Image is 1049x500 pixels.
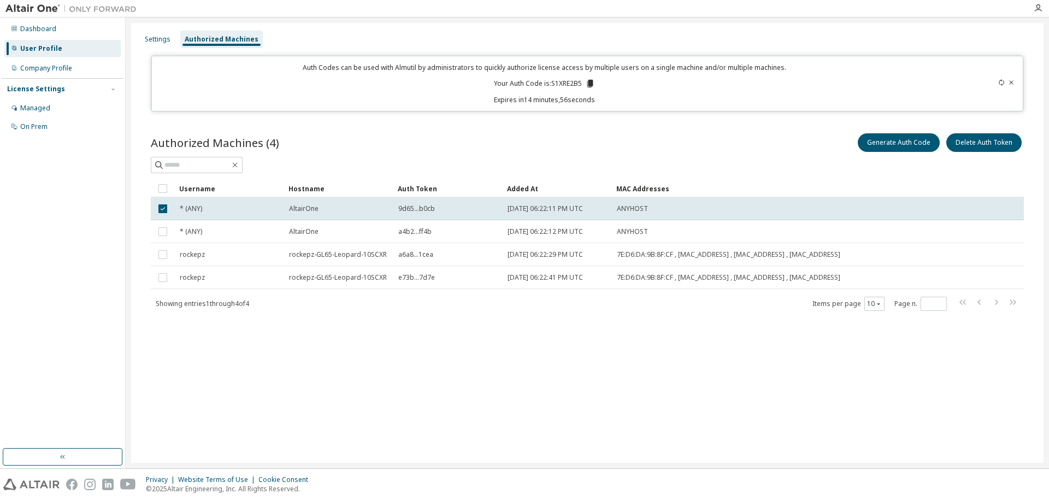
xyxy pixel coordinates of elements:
span: rockepz [180,250,205,259]
span: [DATE] 06:22:11 PM UTC [508,204,583,213]
button: Generate Auth Code [858,133,940,152]
img: facebook.svg [66,479,78,490]
span: rockepz-GL65-Leopard-10SCXR [289,250,387,259]
span: * (ANY) [180,204,202,213]
div: Added At [507,180,608,197]
span: a4b2...ff4b [398,227,432,236]
div: Company Profile [20,64,72,73]
div: Settings [145,35,170,44]
div: On Prem [20,122,48,131]
img: linkedin.svg [102,479,114,490]
div: Authorized Machines [185,35,258,44]
img: instagram.svg [84,479,96,490]
p: Expires in 14 minutes, 56 seconds [158,95,931,104]
span: Showing entries 1 through 4 of 4 [156,299,249,308]
div: Managed [20,104,50,113]
button: 10 [867,299,882,308]
div: Auth Token [398,180,498,197]
span: ANYHOST [617,204,648,213]
span: 9d65...b0cb [398,204,435,213]
span: [DATE] 06:22:29 PM UTC [508,250,583,259]
img: youtube.svg [120,479,136,490]
div: Hostname [288,180,389,197]
span: * (ANY) [180,227,202,236]
span: AltairOne [289,204,319,213]
div: Cookie Consent [258,475,315,484]
span: 7E:D6:DA:9B:8F:CF , [MAC_ADDRESS] , [MAC_ADDRESS] , [MAC_ADDRESS] [617,250,840,259]
img: altair_logo.svg [3,479,60,490]
span: a6a8...1cea [398,250,433,259]
span: AltairOne [289,227,319,236]
span: e73b...7d7e [398,273,435,282]
div: Username [179,180,280,197]
button: Delete Auth Token [946,133,1022,152]
span: ANYHOST [617,227,648,236]
div: Dashboard [20,25,56,33]
p: Your Auth Code is: S1XRE2B5 [494,79,595,89]
span: [DATE] 06:22:12 PM UTC [508,227,583,236]
span: [DATE] 06:22:41 PM UTC [508,273,583,282]
span: rockepz [180,273,205,282]
span: 7E:D6:DA:9B:8F:CF , [MAC_ADDRESS] , [MAC_ADDRESS] , [MAC_ADDRESS] [617,273,840,282]
span: Page n. [894,297,947,311]
span: Authorized Machines (4) [151,135,279,150]
div: License Settings [7,85,65,93]
p: Auth Codes can be used with Almutil by administrators to quickly authorize license access by mult... [158,63,931,72]
div: MAC Addresses [616,180,909,197]
div: Privacy [146,475,178,484]
p: © 2025 Altair Engineering, Inc. All Rights Reserved. [146,484,315,493]
img: Altair One [5,3,142,14]
span: Items per page [812,297,885,311]
div: Website Terms of Use [178,475,258,484]
div: User Profile [20,44,62,53]
span: rockepz-GL65-Leopard-10SCXR [289,273,387,282]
